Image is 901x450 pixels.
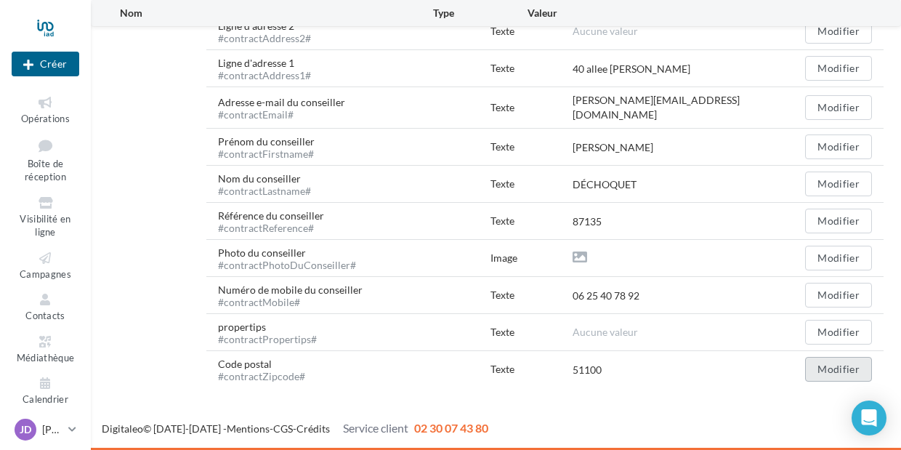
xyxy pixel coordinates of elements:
[490,61,572,76] div: Texte
[120,6,433,20] div: Nom
[218,357,317,382] div: Code postal
[296,422,330,435] a: Crédits
[573,289,639,303] div: 06 25 40 78 92
[852,401,886,435] div: Open Intercom Messenger
[218,209,336,233] div: Référence du conseiller
[218,172,323,196] div: Nom du conseiller
[102,422,488,435] span: © [DATE]-[DATE] - - -
[12,416,79,443] a: JD [PERSON_NAME]
[218,149,315,159] div: #contractFirstname#
[21,113,70,124] span: Opérations
[218,110,345,120] div: #contractEmail#
[573,25,638,37] span: Aucune valeur
[218,71,311,81] div: #contractAddress1#
[25,158,66,183] span: Boîte de réception
[218,334,317,345] div: #contractPropertips#
[490,24,572,39] div: Texte
[12,192,79,241] a: Visibilité en ligne
[805,357,872,382] button: Modifier
[12,52,79,76] button: Créer
[12,52,79,76] div: Nouvelle campagne
[12,247,79,283] a: Campagnes
[218,223,324,233] div: #contractReference#
[573,93,791,122] div: [PERSON_NAME][EMAIL_ADDRESS][DOMAIN_NAME]
[218,246,368,270] div: Photo du conseiller
[528,6,778,20] div: Valeur
[20,422,31,437] span: JD
[218,134,326,159] div: Prénom du conseiller
[490,177,572,191] div: Texte
[573,363,602,377] div: 51100
[805,209,872,233] button: Modifier
[805,172,872,196] button: Modifier
[218,283,374,308] div: Numéro de mobile du conseiller
[23,393,68,405] span: Calendrier
[20,268,71,280] span: Campagnes
[573,62,690,76] div: 40 allee [PERSON_NAME]
[490,140,572,154] div: Texte
[490,288,572,302] div: Texte
[218,33,311,44] div: #contractAddress2#
[805,246,872,270] button: Modifier
[12,331,79,366] a: Médiathèque
[218,320,328,345] div: propertips
[805,134,872,159] button: Modifier
[227,422,270,435] a: Mentions
[805,19,872,44] button: Modifier
[12,92,79,127] a: Opérations
[218,95,357,120] div: Adresse e-mail du conseiller
[12,289,79,324] a: Contacts
[805,56,872,81] button: Modifier
[805,320,872,345] button: Modifier
[573,214,602,229] div: 87135
[218,260,356,270] div: #contractPhotoDuConseiller#
[573,140,653,155] div: [PERSON_NAME]
[218,371,305,382] div: #contractZipcode#
[218,56,323,81] div: Ligne d'adresse 1
[490,362,572,377] div: Texte
[433,6,527,20] div: Type
[805,283,872,308] button: Modifier
[490,100,572,115] div: Texte
[490,214,572,228] div: Texte
[42,422,62,437] p: [PERSON_NAME]
[414,421,488,435] span: 02 30 07 43 80
[17,352,75,363] span: Médiathèque
[805,95,872,120] button: Modifier
[102,422,143,435] a: Digitaleo
[573,177,637,192] div: DÉCHOQUET
[218,19,323,44] div: Ligne d'adresse 2
[490,325,572,339] div: Texte
[218,297,363,308] div: #contractMobile#
[218,186,311,196] div: #contractLastname#
[490,251,572,265] div: Image
[25,310,65,321] span: Contacts
[12,133,79,186] a: Boîte de réception
[573,326,638,338] span: Aucune valeur
[20,213,70,238] span: Visibilité en ligne
[343,421,408,435] span: Service client
[273,422,293,435] a: CGS
[12,372,79,408] a: Calendrier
